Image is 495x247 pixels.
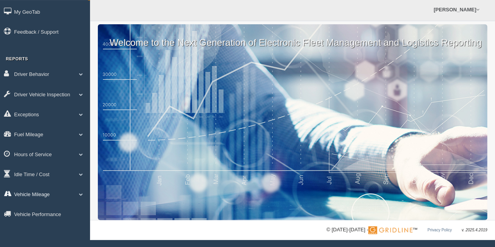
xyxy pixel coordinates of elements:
[98,24,487,49] p: Welcome to the Next Generation of Electronic Fleet Management and Logistics Reporting
[368,226,412,234] img: Gridline
[462,228,487,232] span: v. 2025.4.2019
[427,228,452,232] a: Privacy Policy
[326,226,487,234] div: © [DATE]-[DATE] - ™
